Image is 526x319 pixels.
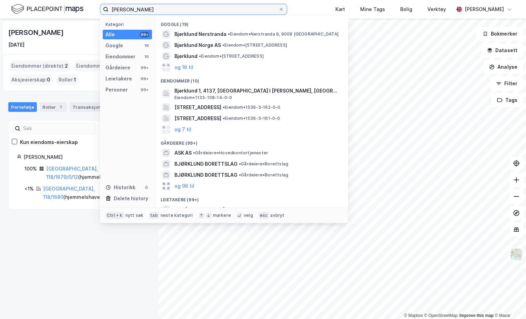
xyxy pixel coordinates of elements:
span: • [222,42,224,48]
a: Mapbox [404,313,423,318]
div: 1 [57,104,64,110]
button: og 16 til [174,63,193,71]
span: Gårdeiere • Borettslag [239,172,288,178]
div: Mine Tags [360,5,385,13]
div: Google [105,41,123,50]
a: [GEOGRAPHIC_DATA], 118/1680 [43,186,95,200]
img: logo.f888ab2527a4732fd821a326f86c7f29.svg [11,3,83,15]
div: avbryt [270,213,284,218]
div: Gårdeiere (99+) [155,135,348,147]
div: 99+ [140,76,149,81]
div: Eiendommer (10) [155,73,348,85]
div: Transaksjoner [70,102,117,112]
div: Eiendommer (Indirekte) : [73,60,140,71]
div: [PERSON_NAME] [8,27,65,38]
div: ( hjemmelshaver ) [43,185,142,201]
button: og 96 til [174,182,194,190]
div: 100% [24,165,37,173]
span: ASK [PERSON_NAME] [174,205,225,214]
div: tab [149,212,159,219]
div: Leietakere [105,75,132,83]
div: ( hjemmelshaver ) [46,165,142,181]
div: markere [213,213,231,218]
span: • [193,150,195,155]
div: Kategori [105,22,152,27]
iframe: Chat Widget [492,286,526,319]
span: • [226,207,228,212]
span: 2 [65,62,68,70]
span: Eiendom • [STREET_ADDRESS] [222,42,287,48]
a: [GEOGRAPHIC_DATA], 118/1679/0/12 [46,166,98,180]
span: [STREET_ADDRESS] [174,114,221,123]
button: Bokmerker [477,27,523,41]
div: [DATE] [8,41,24,49]
span: ASK AS [174,149,192,157]
div: 19 [144,43,149,48]
span: Eiendom • Nerstranda 9, 9008 [GEOGRAPHIC_DATA] [228,31,338,37]
div: Aksjeeierskap : [9,74,53,85]
div: Google (19) [155,16,348,29]
input: Søk [20,123,96,134]
span: Eiendom • 1539-3-162-0-0 [223,105,281,110]
div: [PERSON_NAME] [23,153,142,161]
span: Bjørklund 1, 4137, [GEOGRAPHIC_DATA] I [PERSON_NAME], [GEOGRAPHIC_DATA] [174,87,340,95]
button: og 7 til [174,125,191,134]
span: Bjørklund [174,52,198,60]
div: Eiendommer (direkte) : [9,60,71,71]
span: • [223,116,225,121]
div: Bolig [400,5,412,13]
input: Søk på adresse, matrikkel, gårdeiere, leietakere eller personer [109,4,279,14]
button: Analyse [483,60,523,74]
span: Eiendom • 1539-3-161-0-0 [223,116,280,121]
img: Z [510,248,523,261]
a: Improve this map [459,313,494,318]
span: • [228,31,230,37]
div: <1% [24,185,34,193]
div: neste kategori [161,213,193,218]
span: Gårdeiere • Borettslag [239,161,288,167]
div: velg [244,213,253,218]
div: [PERSON_NAME] [465,5,504,13]
div: Roller : [56,74,79,85]
button: Filter [490,77,523,90]
div: 10 [144,54,149,59]
span: • [223,105,225,110]
div: Kontrollprogram for chat [492,286,526,319]
div: Delete history [114,194,148,203]
div: Verktøy [427,5,446,13]
span: • [239,172,241,177]
div: Leietakere (99+) [155,192,348,204]
div: Eiendommer [105,52,135,61]
span: Bjørklund Nerstranda [174,30,226,38]
div: Portefølje [8,102,37,112]
div: 0 [144,185,149,190]
div: Roller [40,102,67,112]
a: OpenStreetMap [424,313,458,318]
div: 99+ [140,87,149,93]
span: BJØRKLUND BORETTSLAG [174,171,237,179]
div: Historikk [105,183,135,192]
span: Bjørklund Norge AS [174,41,221,49]
span: Eiendom • 1133-108-14-0-0 [174,95,232,100]
span: Eiendom • [STREET_ADDRESS] [199,54,264,59]
div: Personer [105,86,128,94]
span: 1 [74,76,76,84]
span: • [239,161,241,166]
div: Kart [335,5,345,13]
div: esc [259,212,269,219]
div: Gårdeiere [105,64,130,72]
span: BJØRKLUND BORETTSLAG [174,160,237,168]
span: 0 [47,76,50,84]
span: Gårdeiere • Hovedkontortjenester [193,150,268,156]
span: [STREET_ADDRESS] [174,103,221,112]
div: Ctrl + k [105,212,124,219]
div: nytt søk [125,213,144,218]
div: 99+ [140,32,149,37]
div: Alle [105,30,115,39]
div: 99+ [140,65,149,70]
span: Leietaker • Allmenn legetjeneste [226,207,297,212]
span: • [199,54,201,59]
button: Tags [491,93,523,107]
button: Datasett [481,43,523,57]
div: Kun eiendoms-eierskap [20,138,78,146]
